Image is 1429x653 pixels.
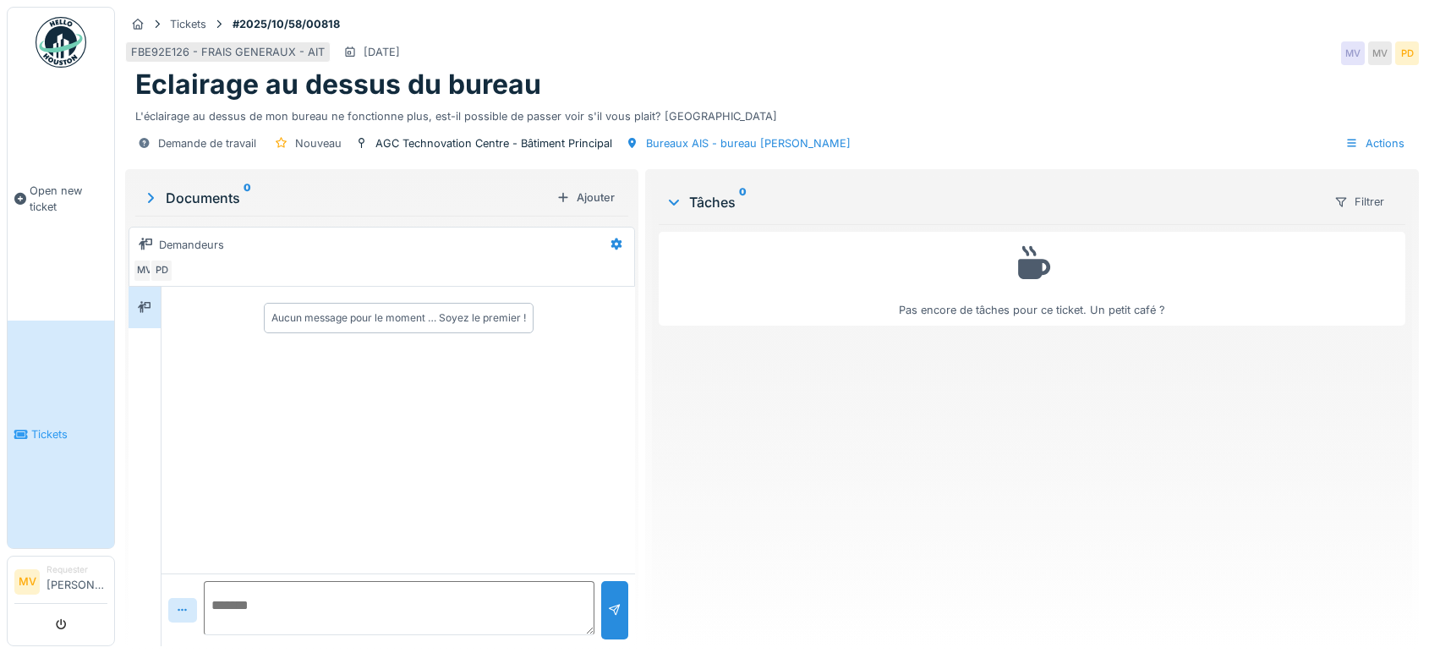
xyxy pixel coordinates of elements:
a: MV Requester[PERSON_NAME] [14,563,107,604]
a: Open new ticket [8,77,114,321]
div: MV [1368,41,1392,65]
div: L'éclairage au dessus de mon bureau ne fonctionne plus, est-il possible de passer voir s'il vous ... [135,102,1409,124]
li: [PERSON_NAME] [47,563,107,600]
img: Badge_color-CXgf-gQk.svg [36,17,86,68]
a: Tickets [8,321,114,548]
div: Documents [142,188,550,208]
div: Requester [47,563,107,576]
div: Demande de travail [158,135,256,151]
div: Tâches [665,192,1320,212]
div: PD [1395,41,1419,65]
sup: 0 [739,192,747,212]
span: Tickets [31,426,107,442]
div: AGC Technovation Centre - Bâtiment Principal [375,135,612,151]
div: Demandeurs [159,237,224,253]
div: PD [150,259,173,283]
span: Open new ticket [30,183,107,215]
div: Actions [1338,131,1412,156]
div: Bureaux AIS - bureau [PERSON_NAME] [646,135,851,151]
div: Ajouter [550,186,621,209]
div: Pas encore de tâches pour ce ticket. Un petit café ? [670,239,1394,318]
div: MV [133,259,156,283]
strong: #2025/10/58/00818 [226,16,347,32]
div: Nouveau [295,135,342,151]
div: Tickets [170,16,206,32]
div: Aucun message pour le moment … Soyez le premier ! [271,310,526,326]
sup: 0 [244,188,251,208]
div: Filtrer [1327,189,1392,214]
div: [DATE] [364,44,400,60]
div: MV [1341,41,1365,65]
div: FBE92E126 - FRAIS GENERAUX - AIT [131,44,325,60]
li: MV [14,569,40,595]
h1: Eclairage au dessus du bureau [135,69,541,101]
